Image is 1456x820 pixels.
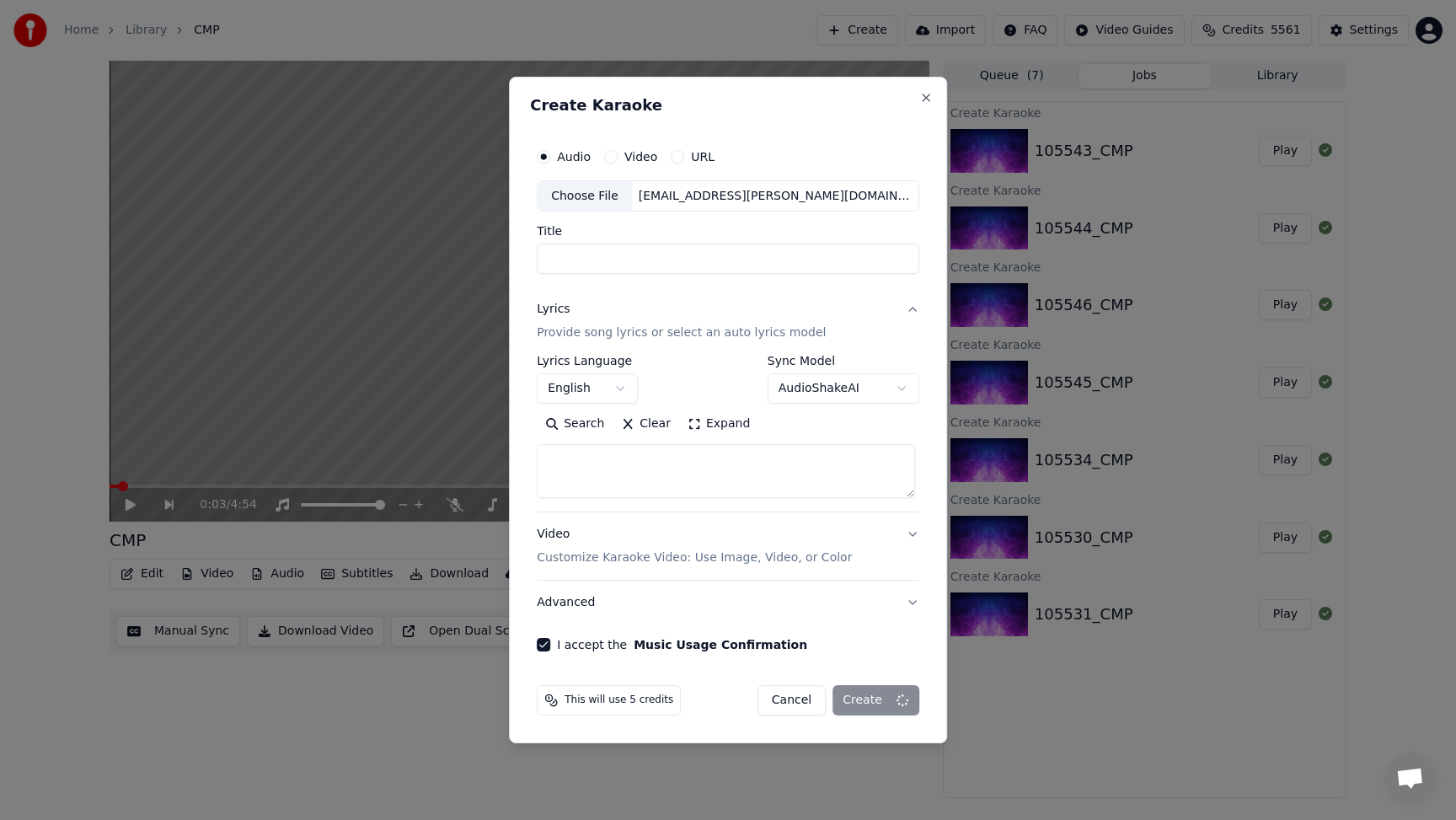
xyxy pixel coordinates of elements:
button: I accept the [634,639,807,651]
label: Lyrics Language [537,356,638,367]
button: VideoCustomize Karaoke Video: Use Image, Video, or Color [537,513,919,581]
p: Provide song lyrics or select an auto lyrics model [537,325,826,342]
div: Video [537,527,852,567]
p: Customize Karaoke Video: Use Image, Video, or Color [537,549,852,566]
button: Search [537,411,613,438]
h2: Create Karaoke [530,98,926,113]
label: I accept the [557,639,807,651]
label: Sync Model [768,356,919,367]
label: Title [537,226,919,238]
div: LyricsProvide song lyrics or select an auto lyrics model [537,356,919,512]
label: Video [624,151,657,163]
button: Clear [613,411,679,438]
div: Lyrics [537,302,570,319]
label: URL [691,151,715,163]
button: Advanced [537,581,919,624]
button: Cancel [757,685,826,715]
span: This will use 5 credits [565,694,673,707]
div: Choose File [538,181,632,212]
label: Audio [557,151,591,163]
button: Expand [679,411,758,438]
div: [EMAIL_ADDRESS][PERSON_NAME][DOMAIN_NAME]/Shared drives/Sing King G Drive/Filemaker/CPT_Tracks/Ne... [632,188,918,205]
button: LyricsProvide song lyrics or select an auto lyrics model [537,288,919,356]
